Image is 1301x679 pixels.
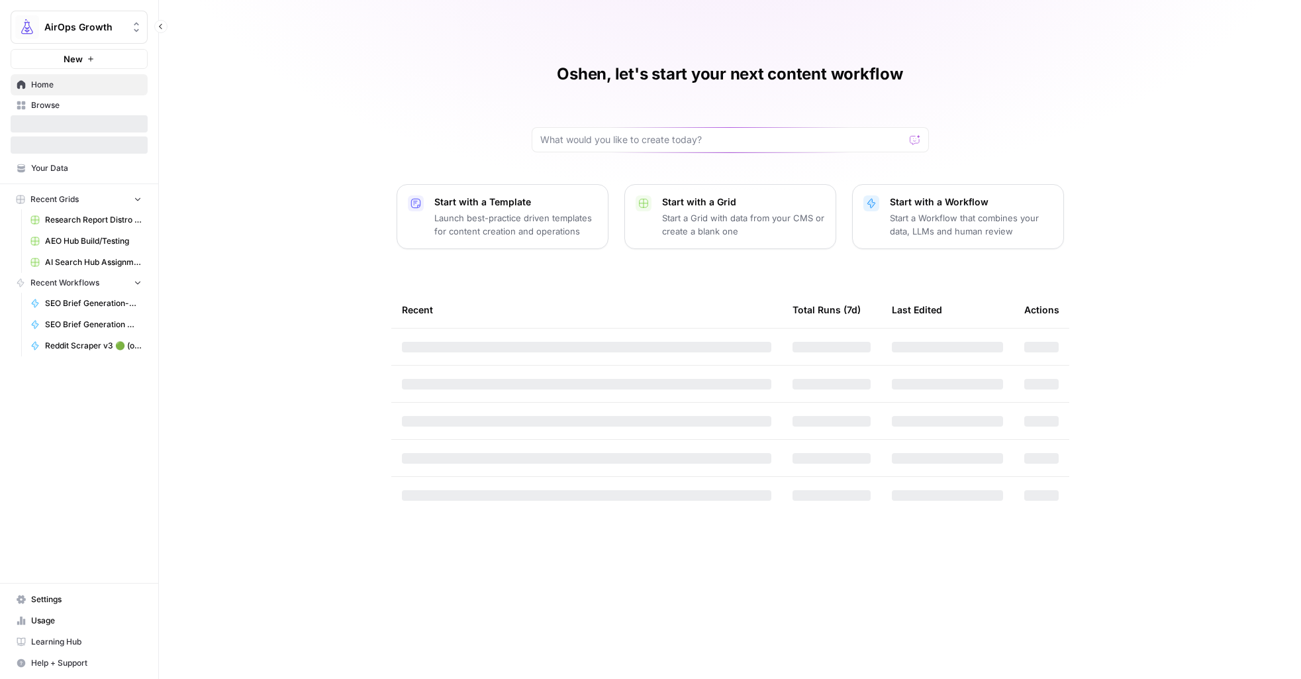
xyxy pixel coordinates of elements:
span: New [64,52,83,66]
span: Help + Support [31,657,142,669]
p: Start with a Workflow [890,195,1053,209]
a: Settings [11,589,148,610]
span: Usage [31,615,142,627]
span: AEO Hub Build/Testing [45,235,142,247]
span: Recent Workflows [30,277,99,289]
button: Workspace: AirOps Growth [11,11,148,44]
span: Research Report Distro Workflows [45,214,142,226]
img: AirOps Growth Logo [15,15,39,39]
a: Usage [11,610,148,631]
a: SEO Brief Generation 🟡🟡 [24,314,148,335]
div: Actions [1024,291,1059,328]
span: Reddit Scraper v3 🟢 (older version) [45,340,142,352]
span: SEO Brief Generation-Q/A Format 🟡🟡 [45,297,142,309]
a: Reddit Scraper v3 🟢 (older version) [24,335,148,356]
a: Home [11,74,148,95]
span: AirOps Growth [44,21,124,34]
div: Recent [402,291,771,328]
a: Learning Hub [11,631,148,653]
a: Your Data [11,158,148,179]
button: Help + Support [11,653,148,674]
button: New [11,49,148,69]
h1: Oshen, let's start your next content workflow [557,64,902,85]
button: Start with a WorkflowStart a Workflow that combines your data, LLMs and human review [852,184,1064,249]
button: Start with a TemplateLaunch best-practice driven templates for content creation and operations [397,184,608,249]
div: Last Edited [892,291,942,328]
a: SEO Brief Generation-Q/A Format 🟡🟡 [24,293,148,314]
a: Browse [11,95,148,116]
span: SEO Brief Generation 🟡🟡 [45,319,142,331]
span: Recent Grids [30,193,79,205]
p: Start with a Grid [662,195,825,209]
span: Browse [31,99,142,111]
p: Start a Grid with data from your CMS or create a blank one [662,211,825,238]
button: Recent Workflows [11,273,148,293]
button: Recent Grids [11,189,148,209]
span: Learning Hub [31,636,142,648]
span: AI Search Hub Assignments [45,256,142,268]
span: Settings [31,594,142,605]
a: Research Report Distro Workflows [24,209,148,231]
input: What would you like to create today? [540,133,904,146]
div: Total Runs (7d) [793,291,861,328]
span: Your Data [31,162,142,174]
p: Start a Workflow that combines your data, LLMs and human review [890,211,1053,238]
a: AI Search Hub Assignments [24,252,148,273]
span: Home [31,79,142,91]
button: Start with a GridStart a Grid with data from your CMS or create a blank one [624,184,836,249]
p: Start with a Template [434,195,597,209]
a: AEO Hub Build/Testing [24,231,148,252]
p: Launch best-practice driven templates for content creation and operations [434,211,597,238]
